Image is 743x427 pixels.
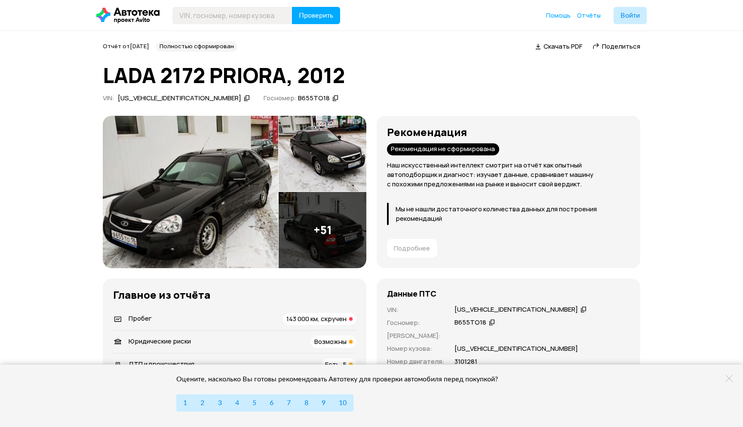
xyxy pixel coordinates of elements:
[339,399,347,406] span: 10
[218,399,222,406] span: 3
[113,289,356,301] h3: Главное из отчёта
[297,394,315,412] button: 8
[129,314,152,323] span: Пробег
[176,394,194,412] button: 1
[304,399,308,406] span: 8
[235,399,239,406] span: 4
[387,161,630,189] p: Наш искусственный интеллект смотрит на отчёт как опытный автоподборщик и диагност: изучает данные...
[129,337,191,346] span: Юридические риски
[454,344,578,353] p: [US_VEHICLE_IDENTIFICATION_NUMBER]
[299,12,333,19] span: Проверить
[454,318,486,327] div: В655ТО18
[315,394,332,412] button: 9
[103,64,640,87] h1: LADA 2172 PRIORA, 2012
[325,360,347,369] span: Есть, 5
[200,399,204,406] span: 2
[156,41,237,52] div: Полностью сформирован
[454,357,477,366] p: 3101281
[535,42,582,51] a: Скачать PDF
[387,305,444,315] p: VIN :
[286,314,347,323] span: 143 000 км, скручен
[228,394,246,412] button: 4
[593,42,640,51] a: Поделиться
[546,11,571,20] a: Помощь
[280,394,298,412] button: 7
[193,394,211,412] button: 2
[546,11,571,19] span: Помощь
[322,399,325,406] span: 9
[264,93,297,102] span: Госномер:
[387,357,444,366] p: Номер двигателя :
[314,337,347,346] span: Возможны
[614,7,647,24] button: Войти
[396,204,630,223] p: Мы не нашли достаточного количества данных для построения рекомендаций
[118,94,241,103] div: [US_VEHICLE_IDENTIFICATION_NUMBER]
[292,7,340,24] button: Проверить
[387,143,499,155] div: Рекомендация не сформирована
[263,394,280,412] button: 6
[183,399,187,406] span: 1
[387,318,444,328] p: Госномер :
[577,11,601,20] a: Отчёты
[211,394,228,412] button: 3
[602,42,640,51] span: Поделиться
[176,375,510,384] div: Оцените, насколько Вы готовы рекомендовать Автотеку для проверки автомобиля перед покупкой?
[387,331,444,340] p: [PERSON_NAME] :
[332,394,353,412] button: 10
[387,344,444,353] p: Номер кузова :
[287,399,291,406] span: 7
[454,305,578,314] div: [US_VEHICLE_IDENTIFICATION_NUMBER]
[103,42,149,50] span: Отчёт от [DATE]
[387,126,630,138] h3: Рекомендация
[172,7,292,24] input: VIN, госномер, номер кузова
[298,94,330,103] div: В655ТО18
[252,399,256,406] span: 5
[577,11,601,19] span: Отчёты
[387,289,436,298] h4: Данные ПТС
[103,93,114,102] span: VIN :
[620,12,640,19] span: Войти
[543,42,582,51] span: Скачать PDF
[246,394,263,412] button: 5
[270,399,273,406] span: 6
[129,359,194,368] span: ДТП и происшествия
